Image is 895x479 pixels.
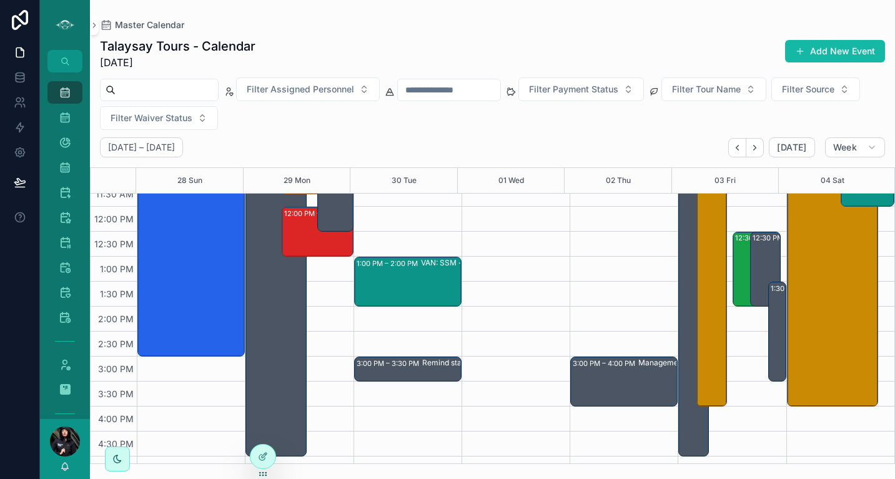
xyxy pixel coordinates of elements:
[672,83,741,96] span: Filter Tour Name
[55,15,75,35] img: App logo
[97,264,137,274] span: 1:00 PM
[355,357,461,381] div: 3:00 PM – 3:30 PMRemind staff to submit hours
[100,106,218,130] button: Select Button
[735,232,804,244] div: 12:30 PM – 2:00 PM
[788,107,878,406] div: 10:00 AM – 4:00 PM: Swiya Farm Event: CC and others
[92,189,137,199] span: 11:30 AM
[246,7,306,456] div: 8:00 AM – 5:00 PM: OFF WORK
[782,83,834,96] span: Filter Source
[95,388,137,399] span: 3:30 PM
[746,138,764,157] button: Next
[138,182,244,356] div: 11:30 AM – 3:00 PMSSC: 3.5 Hr Paddle Tour (2) [PERSON_NAME], TW:YYAG-KEJR
[284,207,352,220] div: 12:00 PM – 1:00 PM
[518,77,644,101] button: Select Button
[785,40,885,62] button: Add New Event
[100,37,255,55] h1: Talaysay Tours - Calendar
[529,83,618,96] span: Filter Payment Status
[697,57,726,406] div: 9:00 AM – 4:00 PM: Workshop: Nuerobiology of Trauma - CC
[111,112,192,124] span: Filter Waiver Status
[777,142,806,153] span: [DATE]
[606,168,631,193] button: 02 Thu
[421,258,525,268] div: VAN: SSM - [PERSON_NAME] (25) [PERSON_NAME], TW:[PERSON_NAME]-AIZE
[97,289,137,299] span: 1:30 PM
[679,7,708,456] div: 8:00 AM – 5:00 PM: OFF WORK
[95,413,137,424] span: 4:00 PM
[95,314,137,324] span: 2:00 PM
[177,168,202,193] button: 28 Sun
[318,157,352,231] div: 11:00 AM – 12:30 PM
[108,141,175,154] h2: [DATE] – [DATE]
[284,168,310,193] button: 29 Mon
[638,358,742,368] div: Management Calendar Review
[100,19,184,31] a: Master Calendar
[115,19,184,31] span: Master Calendar
[95,363,137,374] span: 3:00 PM
[753,232,821,244] div: 12:30 PM – 2:00 PM
[95,438,137,449] span: 4:30 PM
[769,137,814,157] button: [DATE]
[357,257,421,270] div: 1:00 PM – 2:00 PM
[751,232,780,306] div: 12:30 PM – 2:00 PM
[282,207,353,256] div: 12:00 PM – 1:00 PMZ: Group School Tours (1) [PERSON_NAME], TW:IHCB-DTVY
[771,77,860,101] button: Select Button
[498,168,524,193] button: 01 Wed
[728,138,746,157] button: Back
[422,358,523,368] div: Remind staff to submit hours
[573,357,638,370] div: 3:00 PM – 4:00 PM
[769,282,786,381] div: 1:30 PM – 3:30 PM
[236,77,380,101] button: Select Button
[95,338,137,349] span: 2:30 PM
[661,77,766,101] button: Select Button
[96,463,137,474] span: 5:00 PM
[100,55,255,70] span: [DATE]
[733,232,763,306] div: 12:30 PM – 2:00 PM
[247,83,354,96] span: Filter Assigned Personnel
[825,137,885,157] button: Week
[355,257,461,306] div: 1:00 PM – 2:00 PMVAN: SSM - [PERSON_NAME] (25) [PERSON_NAME], TW:[PERSON_NAME]-AIZE
[91,239,137,249] span: 12:30 PM
[91,214,137,224] span: 12:00 PM
[715,168,736,193] button: 03 Fri
[40,72,90,419] div: scrollable content
[771,282,835,295] div: 1:30 PM – 3:30 PM
[392,168,417,193] button: 30 Tue
[571,357,677,406] div: 3:00 PM – 4:00 PMManagement Calendar Review
[833,142,857,153] span: Week
[821,168,844,193] button: 04 Sat
[357,357,422,370] div: 3:00 PM – 3:30 PM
